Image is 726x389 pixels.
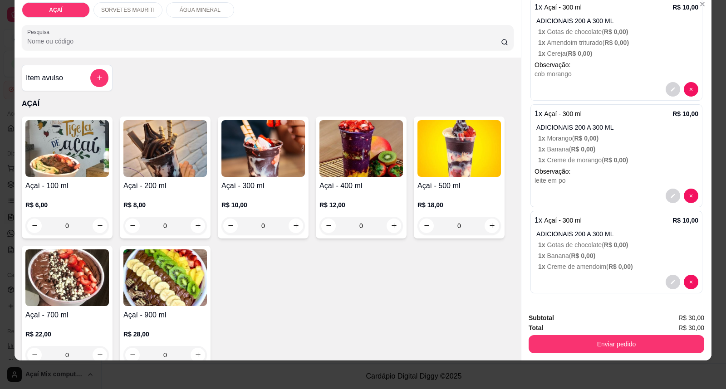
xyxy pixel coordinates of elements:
[535,2,582,13] p: 1 x
[529,314,554,321] strong: Subtotal
[25,200,109,209] p: R$ 6,00
[666,275,680,289] button: decrease-product-quantity
[666,82,680,97] button: decrease-product-quantity
[568,50,592,57] span: R$ 0,00 )
[544,4,581,11] span: Açaí - 300 ml
[535,69,698,78] div: cob morango
[319,120,403,177] img: product-image
[672,216,698,225] p: R$ 10,00
[604,156,628,164] span: R$ 0,00 )
[538,39,547,46] span: 1 x
[26,73,63,83] h4: Item avulso
[123,180,207,191] h4: Açaí - 200 ml
[538,252,547,259] span: 1 x
[672,3,698,12] p: R$ 10,00
[25,249,109,306] img: product-image
[535,108,582,119] p: 1 x
[571,252,595,259] span: R$ 0,00 )
[666,189,680,203] button: decrease-product-quantity
[529,335,704,353] button: Enviar pedido
[538,38,698,47] p: Amendoim triturado (
[574,135,598,142] span: R$ 0,00 )
[538,28,547,35] span: 1 x
[22,98,514,109] p: AÇAÍ
[604,39,629,46] span: R$ 0,00 )
[25,330,109,339] p: R$ 22,00
[49,6,62,14] p: AÇAÍ
[538,240,698,249] p: Gotas de chocolate (
[604,28,628,35] span: R$ 0,00 )
[123,200,207,209] p: R$ 8,00
[535,215,582,226] p: 1 x
[221,120,305,177] img: product-image
[538,146,547,153] span: 1 x
[538,49,698,58] p: Cereja (
[678,313,704,323] span: R$ 30,00
[535,60,698,69] p: Observação:
[538,50,547,57] span: 1 x
[672,109,698,118] p: R$ 10,00
[535,167,698,176] p: Observação:
[535,176,698,185] div: leite em po
[417,200,501,209] p: R$ 18,00
[417,180,501,191] h4: Açaí - 500 ml
[538,27,698,36] p: Gotas de chocolate (
[25,310,109,321] h4: Açaí - 700 ml
[221,180,305,191] h4: Açaí - 300 ml
[571,146,595,153] span: R$ 0,00 )
[544,217,581,224] span: Açaí - 300 ml
[538,135,547,142] span: 1 x
[538,241,547,248] span: 1 x
[538,156,698,165] p: Creme de morango (
[538,262,698,271] p: Creme de amendoim (
[417,120,501,177] img: product-image
[25,120,109,177] img: product-image
[608,263,633,270] span: R$ 0,00 )
[538,156,547,164] span: 1 x
[544,110,581,117] span: Açaí - 300 ml
[529,324,543,331] strong: Total
[27,37,501,46] input: Pesquisa
[123,310,207,321] h4: Açaí - 900 ml
[684,189,698,203] button: decrease-product-quantity
[319,200,403,209] p: R$ 12,00
[101,6,155,14] p: SORVETES MAURITI
[123,120,207,177] img: product-image
[538,134,698,143] p: Morango (
[27,28,53,36] label: Pesquisa
[90,69,108,87] button: add-separate-item
[536,16,698,25] p: ADICIONAIS 200 A 300 ML
[536,123,698,132] p: ADICIONAIS 200 A 300 ML
[538,263,547,270] span: 1 x
[538,145,698,154] p: Banana (
[123,249,207,306] img: product-image
[536,229,698,238] p: ADICIONAIS 200 A 300 ML
[123,330,207,339] p: R$ 28,00
[684,82,698,97] button: decrease-product-quantity
[684,275,698,289] button: decrease-product-quantity
[678,323,704,333] span: R$ 30,00
[538,251,698,260] p: Banana (
[604,241,628,248] span: R$ 0,00 )
[25,180,109,191] h4: Açaí - 100 ml
[319,180,403,191] h4: Açaí - 400 ml
[180,6,221,14] p: ÁGUA MINERAL
[221,200,305,209] p: R$ 10,00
